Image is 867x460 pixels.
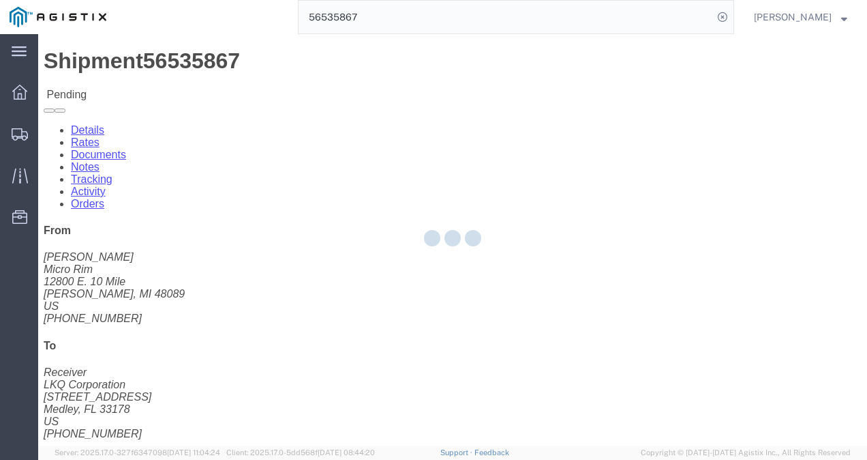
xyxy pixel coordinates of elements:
[641,447,851,459] span: Copyright © [DATE]-[DATE] Agistix Inc., All Rights Reserved
[753,9,848,25] button: [PERSON_NAME]
[474,448,509,457] a: Feedback
[167,448,220,457] span: [DATE] 11:04:24
[226,448,375,457] span: Client: 2025.17.0-5dd568f
[440,448,474,457] a: Support
[10,7,106,27] img: logo
[754,10,832,25] span: Nathan Seeley
[299,1,713,33] input: Search for shipment number, reference number
[318,448,375,457] span: [DATE] 08:44:20
[55,448,220,457] span: Server: 2025.17.0-327f6347098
